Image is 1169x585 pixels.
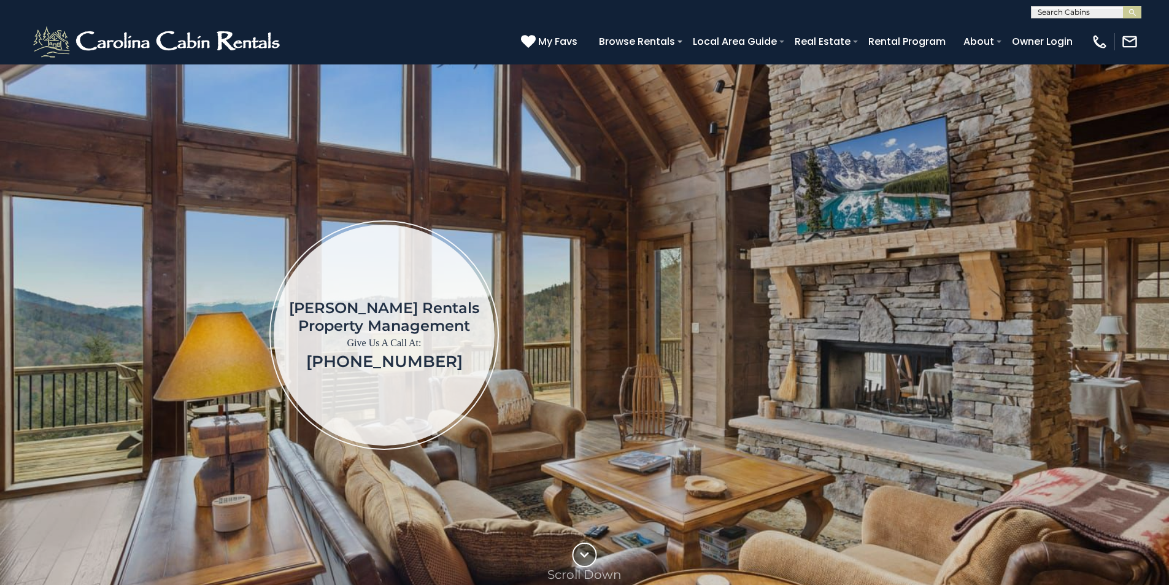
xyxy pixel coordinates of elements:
h1: [PERSON_NAME] Rentals Property Management [289,299,479,335]
p: Give Us A Call At: [289,335,479,352]
iframe: New Contact Form [696,101,1097,570]
img: White-1-2.png [31,23,285,60]
a: My Favs [521,34,581,50]
a: Browse Rentals [593,31,681,52]
a: Local Area Guide [687,31,783,52]
a: [PHONE_NUMBER] [306,352,463,371]
a: Rental Program [862,31,952,52]
a: Owner Login [1006,31,1079,52]
img: phone-regular-white.png [1091,33,1108,50]
p: Scroll Down [547,567,622,582]
a: Real Estate [789,31,857,52]
span: My Favs [538,34,577,49]
img: mail-regular-white.png [1121,33,1138,50]
a: About [957,31,1000,52]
